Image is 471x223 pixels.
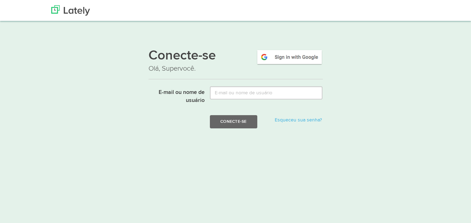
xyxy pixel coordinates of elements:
img: Ultimamente [51,5,90,16]
button: Conecte-se [210,115,257,128]
font: Conecte-se [149,49,216,63]
a: Esqueceu sua senha? [275,118,322,122]
font: Olá, Supervocê. [149,64,196,73]
font: Conecte-se [220,119,246,124]
img: google-signin.png [256,49,323,65]
input: E-mail ou nome de usuário [210,86,322,99]
font: E-mail ou nome de usuário [159,90,205,103]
